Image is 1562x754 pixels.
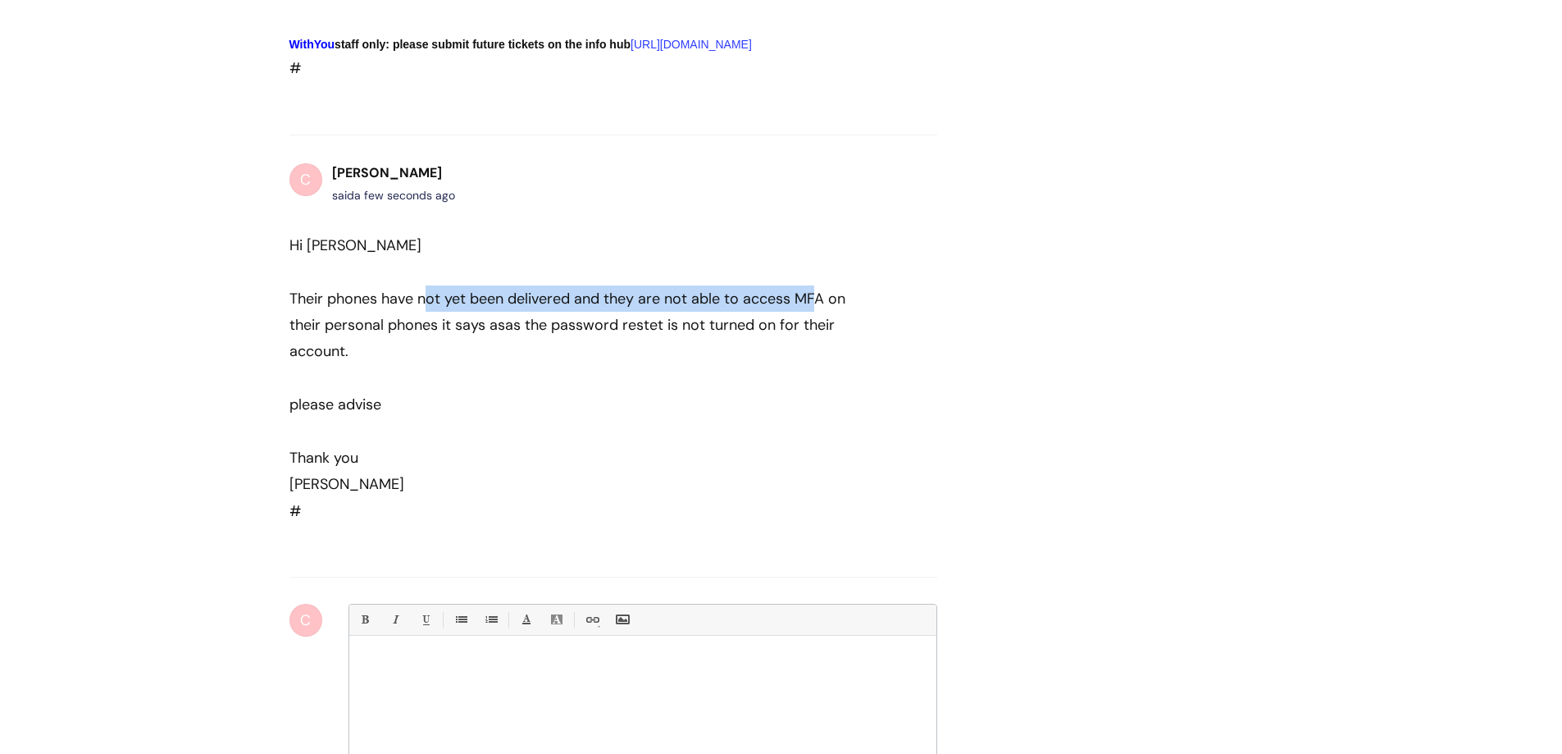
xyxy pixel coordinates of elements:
[354,610,375,630] a: Bold (Ctrl-B)
[480,610,501,630] a: 1. Ordered List (Ctrl-Shift-8)
[332,164,442,181] b: [PERSON_NAME]
[289,232,878,258] div: Hi [PERSON_NAME]
[631,38,752,51] a: [URL][DOMAIN_NAME]
[415,610,435,630] a: Underline(Ctrl-U)
[289,474,404,494] span: [PERSON_NAME]
[289,315,835,361] span: as the password restet is not turned on for their account.
[612,610,632,630] a: Insert Image...
[289,286,878,365] div: Their phones have not yet been delivered and they are not able to access MFA on their personal ph...
[581,610,602,630] a: Link
[450,610,471,630] a: • Unordered List (Ctrl-Shift-7)
[289,448,358,468] span: Thank you
[289,232,878,524] div: #
[354,188,455,203] span: Mon, 1 Sep, 2025 at 3:22 PM
[289,38,335,51] span: WithYou
[385,610,405,630] a: Italic (Ctrl-I)
[289,38,631,51] strong: staff only: please submit future tickets on the info hub
[289,163,322,196] div: C
[332,185,455,206] div: said
[516,610,536,630] a: Font Color
[546,610,567,630] a: Back Color
[289,395,381,414] span: please advise
[289,604,322,637] div: C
